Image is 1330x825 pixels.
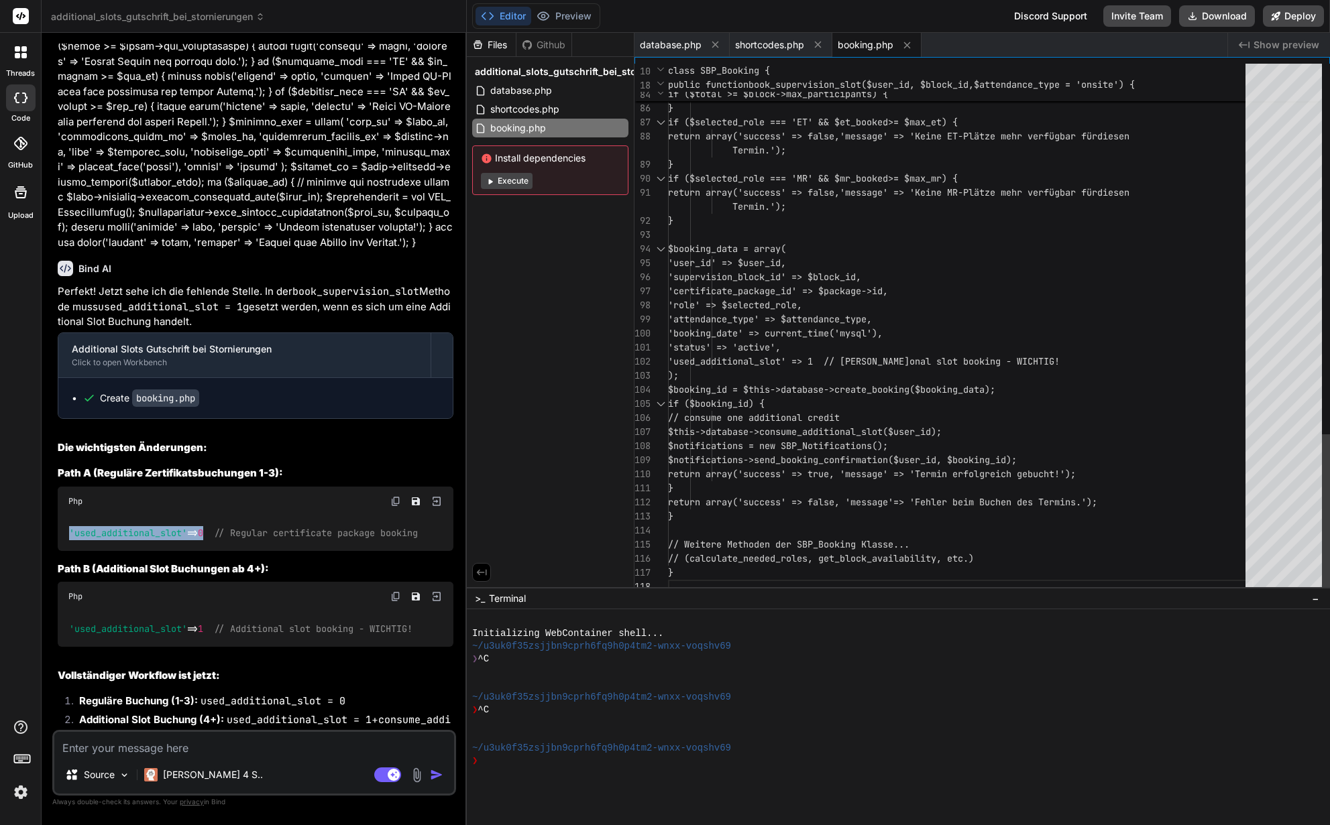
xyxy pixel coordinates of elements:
[1312,592,1319,605] span: −
[668,186,840,198] span: return array('success' => false,
[634,411,651,425] div: 106
[872,468,1076,480] span: ge' => 'Termin erfolgreich gebucht!');
[634,467,651,481] div: 110
[163,768,263,781] p: [PERSON_NAME] 4 S..
[872,285,888,297] span: id,
[634,425,651,439] div: 107
[749,78,974,90] span: book_supervision_slot($user_id, $block_id,
[475,592,485,605] span: >_
[634,383,651,397] div: 104
[431,590,443,602] img: Open in Browser
[51,10,265,23] span: additional_slots_gutschrift_bei_stornierungen
[872,440,888,452] span: ();
[668,327,872,339] span: 'booking_date' => current_time('mysql'
[292,285,419,298] code: book_supervision_slot
[52,796,456,808] p: Always double-check its answers. Your in Bind
[668,64,770,76] span: class SBP_Booking {
[872,426,942,438] span: ot($user_id);
[634,78,651,92] span: 18
[467,38,516,52] div: Files
[472,627,663,640] span: Initializing WebContainer shell...
[838,38,893,52] span: booking.php
[634,523,651,537] div: 114
[1103,5,1171,27] button: Invite Team
[634,64,651,78] span: 10
[58,669,220,682] strong: Vollständiger Workflow ist jetzt:
[634,340,651,355] div: 101
[476,7,531,25] button: Editor
[668,440,872,452] span: $notifications = new SBP_Notifications
[668,88,888,100] span: if ($total >= $block->max_participants) {
[1097,186,1129,198] span: diesen
[668,496,893,508] span: return array('success' => false, 'message'
[472,742,731,755] span: ~/u3uk0f35zsjjbn9cprh6fq9h0p4tm2-wnxx-voqshv69
[69,623,187,635] span: 'used_additional_slot'
[472,704,478,716] span: ❯
[634,509,651,523] div: 113
[475,65,688,78] span: additional_slots_gutschrift_bei_stornierungen
[1006,5,1095,27] div: Discord Support
[201,694,345,708] code: used_additional_slot = 0
[634,186,651,200] div: 91
[872,327,883,339] span: ),
[872,454,1017,466] span: ion($user_id, $booking_id);
[893,496,1097,508] span: => 'Fehler beim Buchen des Termins.');
[893,383,995,395] span: ing($booking_data);
[531,7,597,25] button: Preview
[1179,5,1255,27] button: Download
[390,591,401,602] img: copy
[430,768,443,781] img: icon
[668,426,872,438] span: $this->database->consume_additional_sl
[481,151,620,165] span: Install dependencies
[634,129,651,143] div: 88
[68,591,82,602] span: Php
[144,768,158,781] img: Claude 4 Sonnet
[668,355,909,367] span: 'used_additional_slot' => 1 // [PERSON_NAME]
[58,284,453,330] p: Perfekt! Jetzt sehe ich die fehlende Stelle. In der Methode muss gesetzt werden, wenn es sich um ...
[634,537,651,552] div: 115
[668,566,673,578] span: }
[732,144,786,156] span: Termin.');
[652,397,669,411] div: Click to collapse the range.
[668,172,888,184] span: if ($selected_role === 'MR' && $mr_booked
[668,482,673,494] span: }
[119,769,130,781] img: Pick Models
[198,623,203,635] span: 1
[634,453,651,467] div: 109
[634,580,651,594] div: 118
[68,496,82,507] span: Php
[634,552,651,566] div: 116
[84,768,115,781] p: Source
[227,713,372,726] code: used_additional_slot = 1
[516,38,571,52] div: Github
[668,299,802,311] span: 'role' => $selected_role,
[634,355,651,369] div: 102
[640,38,702,52] span: database.php
[390,496,401,507] img: copy
[668,130,840,142] span: return array('success' => false,
[1254,38,1319,52] span: Show preview
[1263,5,1324,27] button: Deploy
[58,466,283,479] strong: Path A (Reguläre Zertifikatsbuchungen 1-3):
[634,115,651,129] div: 87
[668,552,915,564] span: // (calculate_needed_roles, get_block_availabi
[634,397,651,411] div: 105
[79,694,198,707] strong: Reguläre Buchung (1-3):
[489,82,553,99] span: database.php
[1097,130,1129,142] span: diesen
[668,78,749,90] span: public function
[634,369,651,383] div: 103
[909,355,1060,367] span: onal slot booking - WICHTIG!
[668,243,786,255] span: $booking_data = array(
[68,526,419,540] code: =>
[668,411,840,424] span: // consume one additional credit
[472,691,731,704] span: ~/u3uk0f35zsjjbn9cprh6fq9h0p4tm2-wnxx-voqshv69
[634,495,651,509] div: 112
[668,341,781,353] span: 'status' => 'active',
[9,781,32,804] img: settings
[214,623,412,635] span: // Additional slot booking - WICHTIG!
[634,326,651,340] div: 100
[100,391,199,405] div: Create
[652,115,669,129] div: Click to collapse the range.
[634,439,651,453] div: 108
